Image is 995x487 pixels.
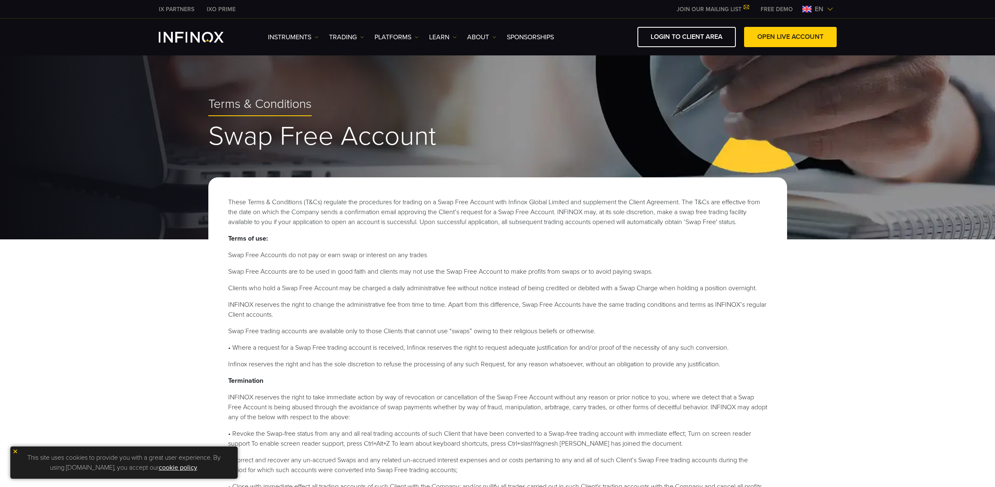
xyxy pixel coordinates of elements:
[811,4,827,14] span: en
[228,455,767,475] li: • Correct and recover any un-accrued Swaps and any related un-accrued interest expenses and or co...
[670,6,754,13] a: JOIN OUR MAILING LIST
[200,5,242,14] a: INFINOX
[744,27,837,47] a: OPEN LIVE ACCOUNT
[228,376,767,386] p: Termination
[14,451,234,475] p: This site uses cookies to provide you with a great user experience. By using [DOMAIN_NAME], you a...
[228,300,767,320] li: INFINOX reserves the right to change the administrative fee from time to time. Apart from this di...
[637,27,736,47] a: LOGIN TO CLIENT AREA
[507,32,554,42] a: SPONSORSHIPS
[228,326,767,336] li: Swap Free trading accounts are available only to those Clients that cannot use “swaps” owing to t...
[159,463,197,472] a: cookie policy
[375,32,419,42] a: PLATFORMS
[228,392,767,422] li: INFINOX reserves the right to take immediate action by way of revocation or cancellation of the S...
[228,197,767,227] p: These Terms & Conditions (T&Cs) regulate the procedures for trading on a Swap Free Account with I...
[12,449,18,454] img: yellow close icon
[429,32,457,42] a: Learn
[754,5,799,14] a: INFINOX MENU
[228,429,767,449] li: • Revoke the Swap-free status from any and all real trading accounts of such Client that have bee...
[153,5,200,14] a: INFINOX
[228,250,767,260] li: Swap Free Accounts do not pay or earn swap or interest on any trades
[329,32,364,42] a: TRADING
[228,234,767,243] p: Terms of use:
[159,32,243,43] a: INFINOX Logo
[467,32,496,42] a: ABOUT
[228,343,767,353] li: • Where a request for a Swap Free trading account is received, Infinox reserves the right to requ...
[228,283,767,293] li: Clients who hold a Swap Free Account may be charged a daily administrative fee without notice ins...
[228,267,767,277] li: Swap Free Accounts are to be used in good faith and clients may not use the Swap Free Account to ...
[228,359,767,369] li: Infinox reserves the right and has the sole discretion to refuse the processing of any such Reque...
[208,97,312,112] span: Terms & Conditions
[208,122,787,150] h1: Swap Free Account
[268,32,319,42] a: Instruments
